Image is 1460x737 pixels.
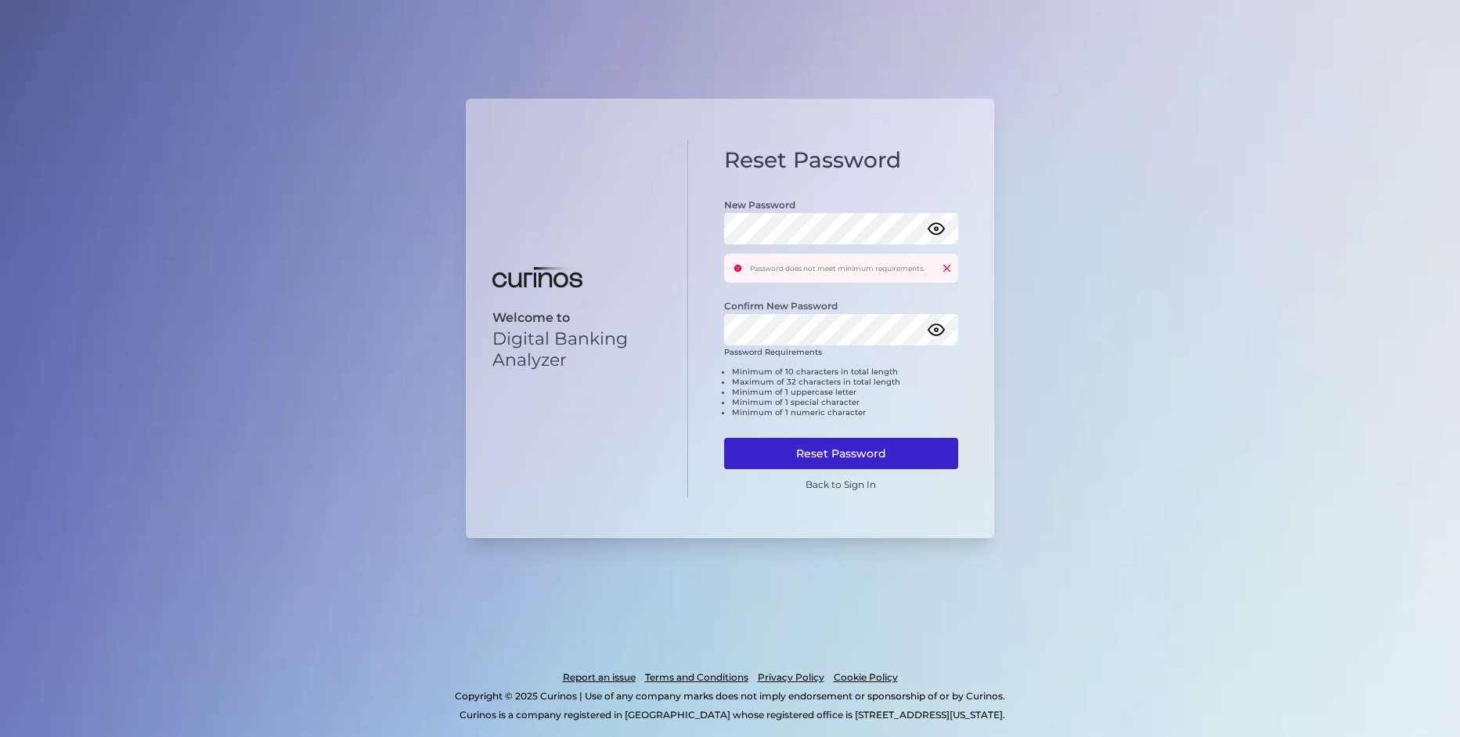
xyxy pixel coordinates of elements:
li: Minimum of 1 uppercase letter [732,387,959,397]
label: Confirm New Password [724,300,838,312]
img: Digital Banking Analyzer [492,267,582,287]
div: Password does not meet minimum requirements. [724,254,959,282]
a: Cookie Policy [834,668,898,687]
p: Copyright © 2025 Curinos | Use of any company marks does not imply endorsement or sponsorship of ... [77,687,1383,706]
li: Maximum of 32 characters in total length [732,377,959,387]
li: Minimum of 1 numeric character [732,407,959,417]
label: New Password [724,199,795,211]
li: Minimum of 1 special character [732,397,959,407]
p: Digital Banking Analyzer [492,328,661,370]
p: Curinos is a company registered in [GEOGRAPHIC_DATA] whose registered office is [STREET_ADDRESS][... [81,706,1383,724]
a: Back to Sign In [806,479,876,490]
a: Privacy Policy [758,668,824,687]
li: Minimum of 10 characters in total length [732,367,959,377]
div: Password Requirements [724,347,959,430]
a: Terms and Conditions [645,668,748,687]
button: Reset Password [724,438,959,469]
p: Welcome to [492,310,661,325]
h1: Reset Password [724,147,959,174]
a: Report an issue [563,668,636,687]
